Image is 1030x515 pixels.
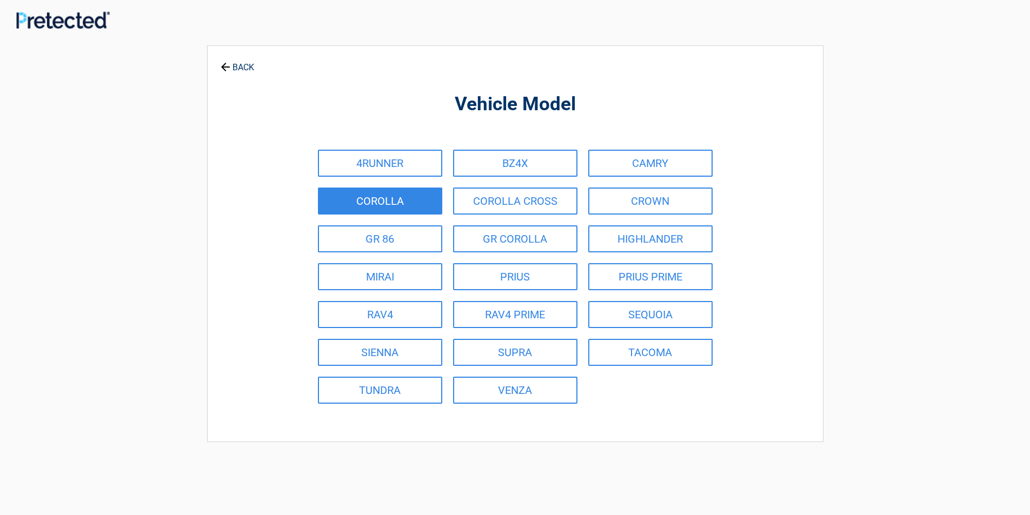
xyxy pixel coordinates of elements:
a: BZ4X [453,150,577,177]
a: PRIUS PRIME [588,263,713,290]
a: GR COROLLA [453,225,577,252]
a: SIENNA [318,339,442,366]
a: VENZA [453,377,577,404]
a: SUPRA [453,339,577,366]
a: CROWN [588,188,713,215]
a: SEQUOIA [588,301,713,328]
a: MIRAI [318,263,442,290]
a: TUNDRA [318,377,442,404]
a: 4RUNNER [318,150,442,177]
a: BACK [218,53,256,72]
a: RAV4 [318,301,442,328]
img: Main Logo [16,11,110,28]
a: COROLLA CROSS [453,188,577,215]
a: RAV4 PRIME [453,301,577,328]
a: GR 86 [318,225,442,252]
a: COROLLA [318,188,442,215]
a: PRIUS [453,263,577,290]
h2: Vehicle Model [267,92,763,117]
a: CAMRY [588,150,713,177]
a: HIGHLANDER [588,225,713,252]
a: TACOMA [588,339,713,366]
